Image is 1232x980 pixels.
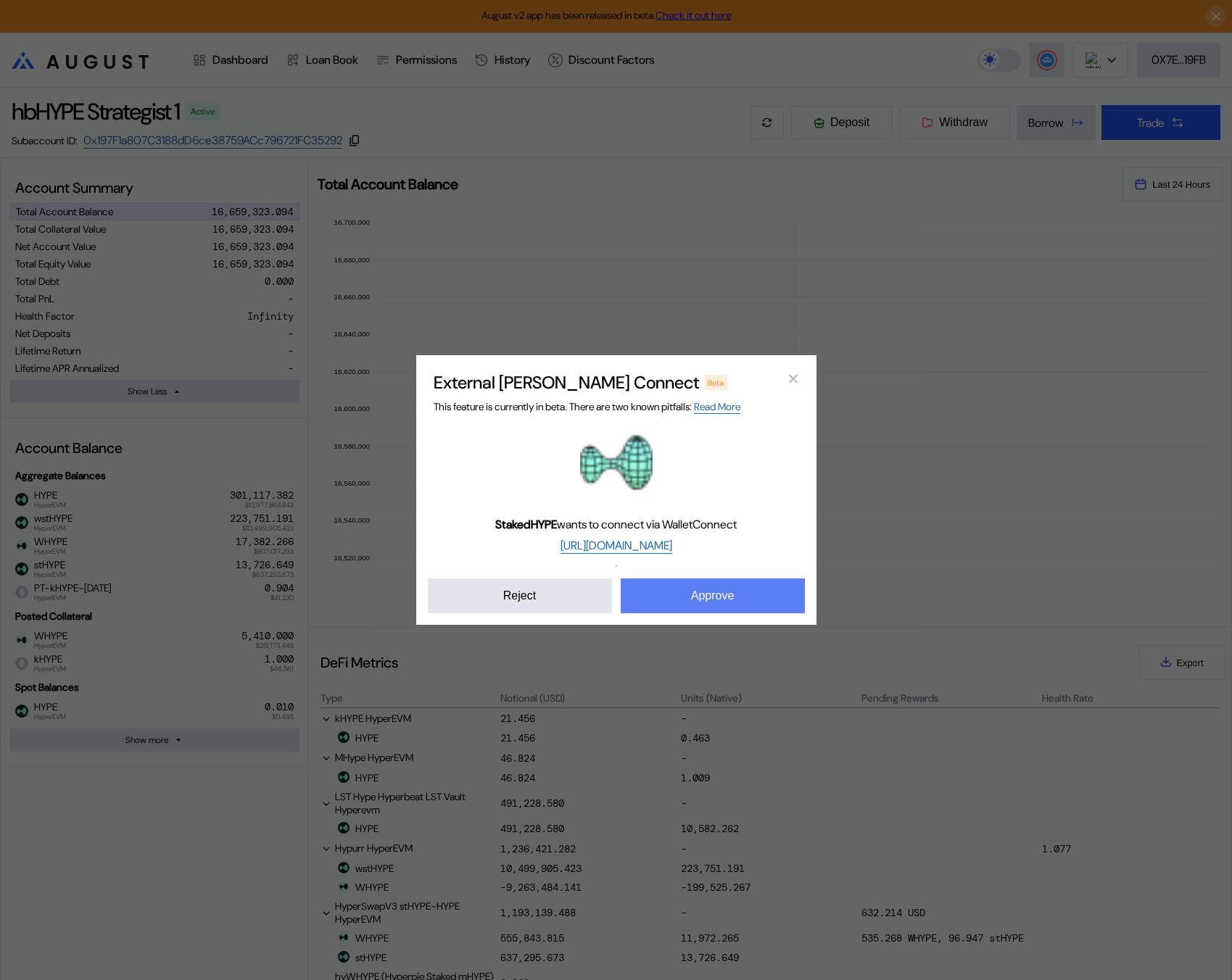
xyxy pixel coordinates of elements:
[694,400,740,414] a: Read More
[495,517,557,532] b: StakedHYPE
[561,538,672,554] a: [URL][DOMAIN_NAME]
[621,578,805,613] button: Approve
[580,426,653,499] img: StakedHYPE logo
[782,367,805,390] button: close modal
[434,371,699,394] h2: External [PERSON_NAME] Connect
[428,578,612,613] button: Reject
[495,517,737,532] span: wants to connect via WalletConnect
[434,400,740,414] span: This feature is currently in beta. There are two known pitfalls:
[705,375,728,389] div: Beta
